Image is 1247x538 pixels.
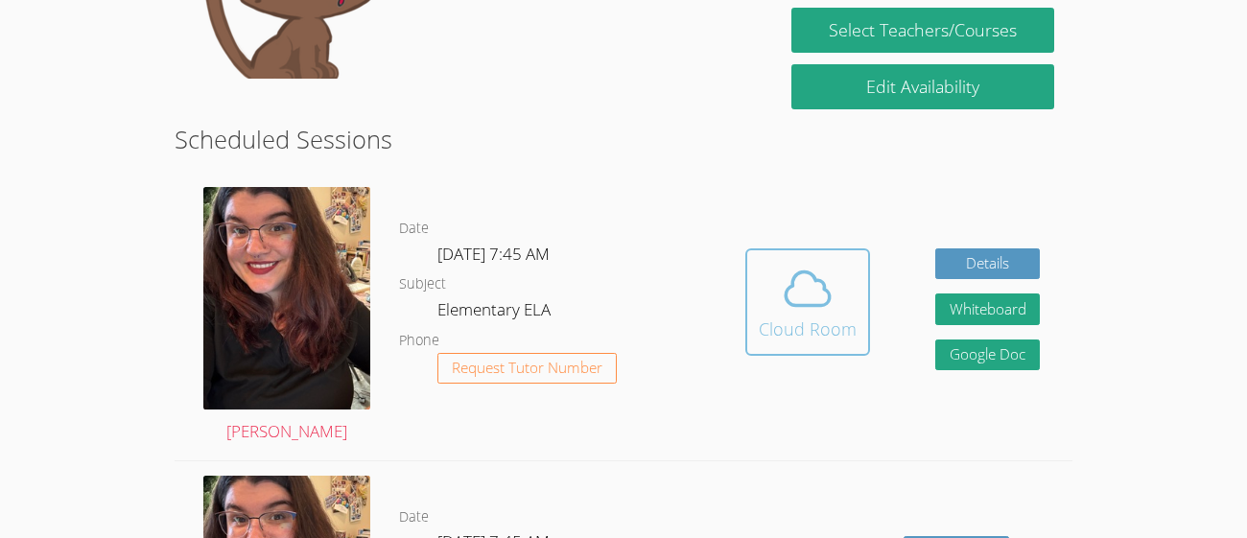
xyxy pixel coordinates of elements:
[399,217,429,241] dt: Date
[791,8,1055,53] a: Select Teachers/Courses
[935,248,1041,280] a: Details
[203,187,370,446] a: [PERSON_NAME]
[437,353,617,385] button: Request Tutor Number
[399,505,429,529] dt: Date
[437,296,554,329] dd: Elementary ELA
[759,316,857,342] div: Cloud Room
[452,361,602,375] span: Request Tutor Number
[399,329,439,353] dt: Phone
[745,248,870,356] button: Cloud Room
[175,121,1072,157] h2: Scheduled Sessions
[935,293,1041,325] button: Whiteboard
[437,243,550,265] span: [DATE] 7:45 AM
[203,187,370,409] img: IMG_7509.jpeg
[935,339,1041,371] a: Google Doc
[791,64,1055,109] a: Edit Availability
[399,272,446,296] dt: Subject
